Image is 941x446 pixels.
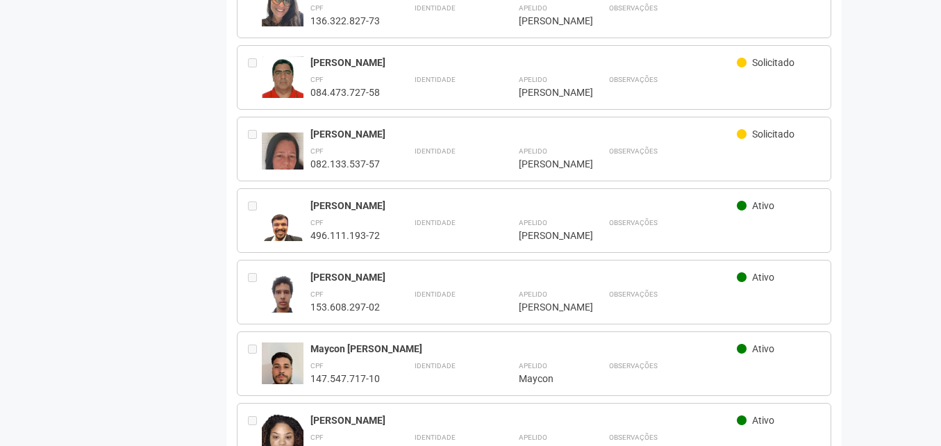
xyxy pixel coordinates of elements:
[262,128,303,187] img: user.jpg
[415,219,456,226] strong: Identidade
[248,199,262,242] div: Entre em contato com a Aministração para solicitar o cancelamento ou 2a via
[519,158,574,170] div: [PERSON_NAME]
[609,76,658,83] strong: Observações
[310,301,380,313] div: 153.608.297-02
[310,229,380,242] div: 496.111.193-72
[310,271,738,283] div: [PERSON_NAME]
[415,76,456,83] strong: Identidade
[310,199,738,212] div: [PERSON_NAME]
[262,56,303,110] img: user.jpg
[752,57,794,68] span: Solicitado
[609,433,658,441] strong: Observações
[248,56,262,99] div: Entre em contato com a Aministração para solicitar o cancelamento ou 2a via
[519,15,574,27] div: [PERSON_NAME]
[310,290,324,298] strong: CPF
[609,4,658,12] strong: Observações
[752,272,774,283] span: Ativo
[519,301,574,313] div: [PERSON_NAME]
[752,343,774,354] span: Ativo
[310,362,324,370] strong: CPF
[519,4,547,12] strong: Apelido
[262,342,303,398] img: user.jpg
[310,158,380,170] div: 082.133.537-57
[609,290,658,298] strong: Observações
[310,128,738,140] div: [PERSON_NAME]
[310,372,380,385] div: 147.547.717-10
[519,219,547,226] strong: Apelido
[310,414,738,427] div: [PERSON_NAME]
[248,342,262,385] div: Entre em contato com a Aministração para solicitar o cancelamento ou 2a via
[248,128,262,170] div: Entre em contato com a Aministração para solicitar o cancelamento ou 2a via
[415,147,456,155] strong: Identidade
[609,147,658,155] strong: Observações
[415,290,456,298] strong: Identidade
[415,362,456,370] strong: Identidade
[310,86,380,99] div: 084.473.727-58
[519,433,547,441] strong: Apelido
[310,15,380,27] div: 136.322.827-73
[262,271,303,327] img: user.jpg
[262,199,303,255] img: user.jpg
[519,76,547,83] strong: Apelido
[310,76,324,83] strong: CPF
[519,372,574,385] div: Maycon
[519,290,547,298] strong: Apelido
[752,415,774,426] span: Ativo
[310,56,738,69] div: [PERSON_NAME]
[609,362,658,370] strong: Observações
[519,229,574,242] div: [PERSON_NAME]
[248,271,262,313] div: Entre em contato com a Aministração para solicitar o cancelamento ou 2a via
[310,433,324,441] strong: CPF
[415,4,456,12] strong: Identidade
[310,4,324,12] strong: CPF
[310,342,738,355] div: Maycon [PERSON_NAME]
[310,219,324,226] strong: CPF
[519,147,547,155] strong: Apelido
[752,129,794,140] span: Solicitado
[609,219,658,226] strong: Observações
[519,362,547,370] strong: Apelido
[310,147,324,155] strong: CPF
[415,433,456,441] strong: Identidade
[519,86,574,99] div: [PERSON_NAME]
[752,200,774,211] span: Ativo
